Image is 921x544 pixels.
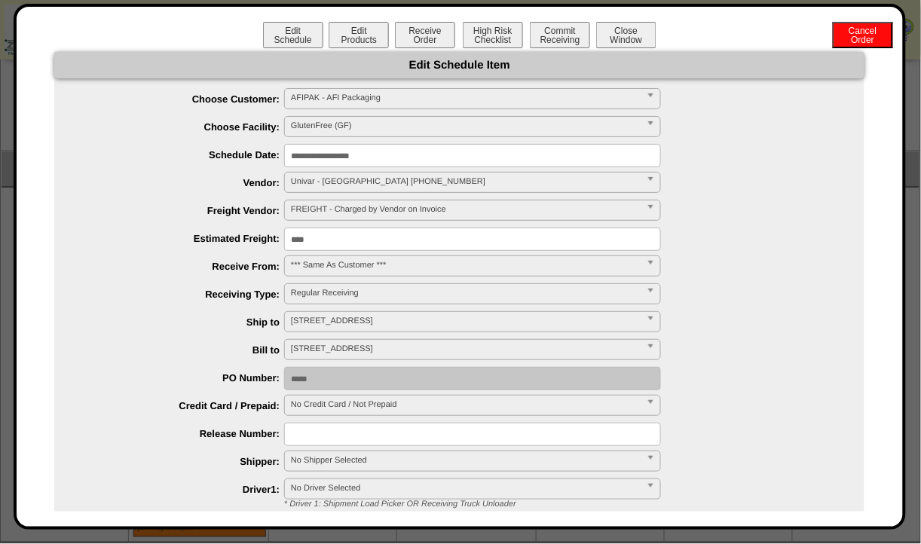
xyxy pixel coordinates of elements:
label: Choose Facility: [84,121,284,133]
label: Vendor: [84,177,284,188]
button: High RiskChecklist [463,22,523,48]
a: CloseWindow [595,34,658,45]
span: FREIGHT - Charged by Vendor on Invoice [291,200,641,219]
label: Estimated Freight: [84,233,284,244]
label: Credit Card / Prepaid: [84,400,284,411]
div: * Driver 1: Shipment Load Picker OR Receiving Truck Unloader [273,500,864,509]
button: EditSchedule [263,22,323,48]
label: Choose Customer: [84,93,284,105]
span: No Credit Card / Not Prepaid [291,396,641,414]
span: [STREET_ADDRESS] [291,312,641,330]
label: Receiving Type: [84,289,284,300]
label: Schedule Date: [84,149,284,160]
label: PO Number: [84,372,284,384]
button: CancelOrder [833,22,893,48]
button: ReceiveOrder [395,22,455,48]
a: High RiskChecklist [461,35,527,45]
span: [STREET_ADDRESS] [291,340,641,358]
span: No Shipper Selected [291,451,641,469]
label: Freight Vendor: [84,205,284,216]
span: Regular Receiving [291,284,641,302]
label: Receive From: [84,261,284,272]
button: CommitReceiving [530,22,590,48]
label: Driver1: [84,484,284,495]
span: GlutenFree (GF) [291,117,641,135]
span: AFIPAK - AFI Packaging [291,89,641,107]
button: EditProducts [329,22,389,48]
label: Release Number: [84,428,284,439]
span: Univar - [GEOGRAPHIC_DATA] [PHONE_NUMBER] [291,173,641,191]
div: Edit Schedule Item [54,52,864,78]
label: Bill to [84,344,284,356]
button: CloseWindow [596,22,656,48]
label: Ship to [84,316,284,328]
span: No Driver Selected [291,479,641,497]
label: Shipper: [84,456,284,467]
